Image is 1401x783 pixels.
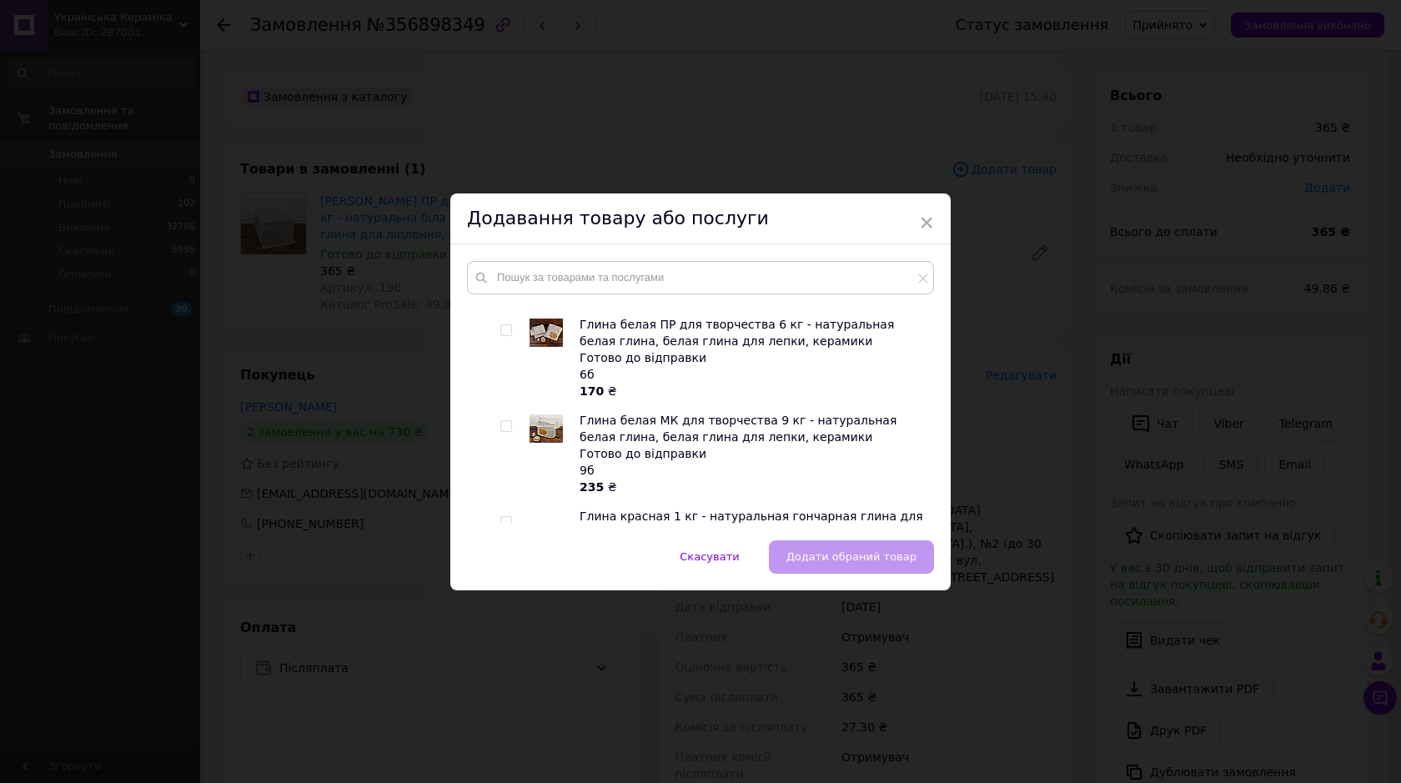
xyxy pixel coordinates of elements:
span: 9б [580,464,595,477]
button: Скасувати [662,540,756,574]
div: Готово до відправки [580,445,925,462]
div: ₴ [580,479,925,495]
span: Глина белая МК для творчества 9 кг - натуральная белая глина, белая глина для лепки, керамики [580,414,896,444]
span: × [919,208,934,237]
b: 170 [580,384,604,398]
span: Глина красная 1 кг - натуральная гончарная глина для творчества, терракотовая глина [580,509,923,540]
span: Глина белая ПР для творчества 6 кг - натуральная белая глина, белая глина для лепки, керамики [580,318,894,348]
b: 235 [580,480,604,494]
div: Готово до відправки [580,349,925,366]
span: 6б [580,368,595,381]
div: ₴ [580,383,925,399]
span: Скасувати [680,550,739,563]
img: Глина белая МК для творчества 9 кг - натуральная белая глина, белая глина для лепки, керамики [530,414,563,443]
input: Пошук за товарами та послугами [467,261,934,294]
div: Додавання товару або послуги [450,193,951,244]
img: Глина белая ПР для творчества 6 кг - натуральная белая глина, белая глина для лепки, керамики [530,319,563,347]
